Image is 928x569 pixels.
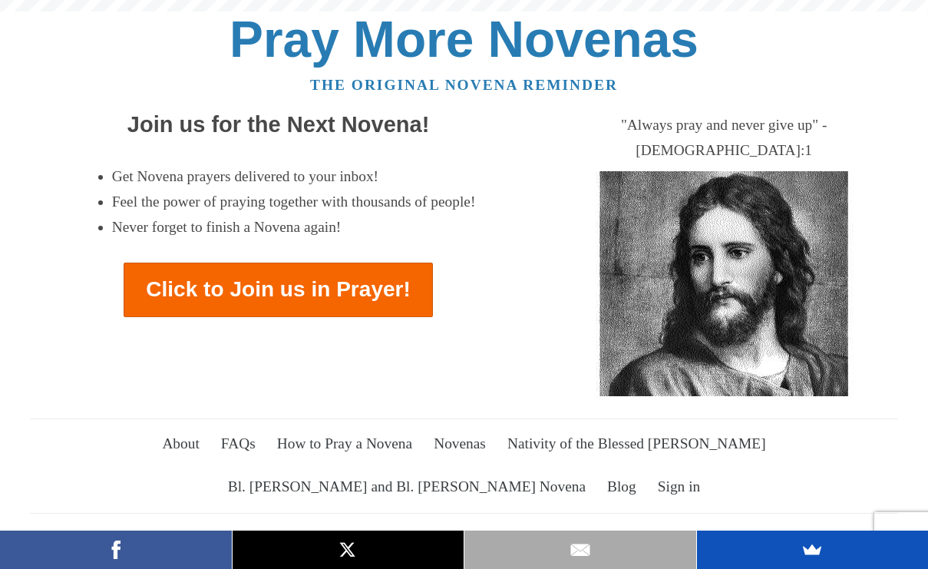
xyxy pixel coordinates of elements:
img: SumoMe [801,538,824,561]
a: Novenas [425,422,495,465]
a: Bl. [PERSON_NAME] and Bl. [PERSON_NAME] Novena [219,466,594,509]
a: Click to Join us in Prayer! [124,263,433,317]
img: X [336,538,359,561]
a: About [154,422,209,465]
a: How to Pray a Novena [268,422,421,465]
a: X [233,531,464,569]
img: Jesus [577,171,870,396]
h2: Join us for the Next Novena! [30,113,527,137]
li: Never forget to finish a Novena again! [112,215,476,240]
a: FAQs [212,422,264,465]
a: Blog [598,466,645,509]
a: Email [464,531,696,569]
a: Pray More Novenas [230,11,698,68]
li: Get Novena prayers delivered to your inbox! [112,164,476,190]
a: Nativity of the Blessed [PERSON_NAME] [498,422,774,465]
a: Sign in [649,466,709,509]
div: "Always pray and never give up" - [DEMOGRAPHIC_DATA]:1 [550,113,898,164]
li: Feel the power of praying together with thousands of people! [112,190,476,215]
a: The original novena reminder [310,77,618,93]
img: Facebook [104,538,127,561]
img: Email [569,538,592,561]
